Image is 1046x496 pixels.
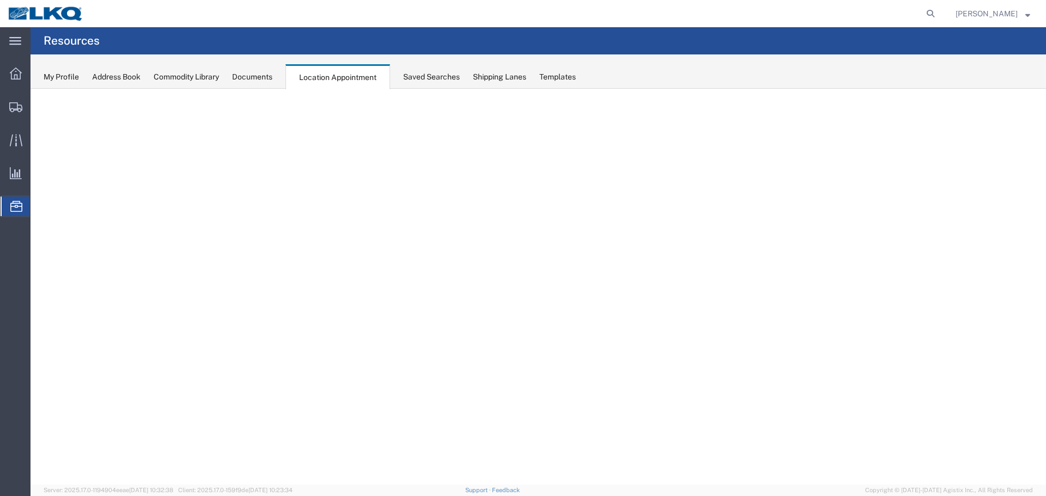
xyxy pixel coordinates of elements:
span: [DATE] 10:23:34 [248,487,293,493]
div: Templates [539,71,576,83]
div: My Profile [44,71,79,83]
div: Commodity Library [154,71,219,83]
span: Server: 2025.17.0-1194904eeae [44,487,173,493]
div: Documents [232,71,272,83]
span: Copyright © [DATE]-[DATE] Agistix Inc., All Rights Reserved [865,486,1033,495]
span: [DATE] 10:32:38 [129,487,173,493]
div: Shipping Lanes [473,71,526,83]
div: Location Appointment [285,64,390,89]
div: Saved Searches [403,71,460,83]
span: Client: 2025.17.0-159f9de [178,487,293,493]
img: logo [8,5,84,22]
button: [PERSON_NAME] [955,7,1031,20]
div: Address Book [92,71,141,83]
a: Feedback [492,487,520,493]
a: Support [465,487,492,493]
iframe: FS Legacy Container [31,89,1046,485]
h4: Resources [44,27,100,54]
span: Lea Merryweather [956,8,1018,20]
